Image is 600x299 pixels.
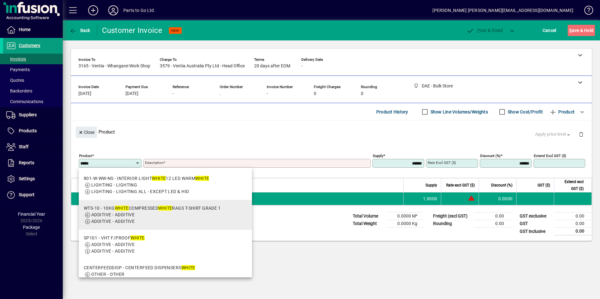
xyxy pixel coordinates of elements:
[3,123,63,139] a: Products
[19,144,29,149] span: Staff
[267,91,268,96] span: -
[84,265,195,271] div: CENTERFEEDDISP - CENTERFEED DISPENSERS
[152,176,166,181] em: WHITE
[171,29,179,33] span: NEW
[477,28,480,33] span: P
[84,235,145,241] div: SP101 - VHT F/PROOF
[569,25,593,35] span: ave & Hold
[102,25,163,35] div: Customer Invoice
[517,220,554,228] td: GST
[558,178,584,192] span: Extend excl GST ($)
[83,5,103,16] button: Add
[19,27,30,32] span: Home
[126,91,138,96] span: [DATE]
[19,128,37,133] span: Products
[543,25,556,35] span: Cancel
[63,25,97,36] app-page-header-button: Back
[423,196,437,202] span: 1.0000
[466,28,503,33] span: ost & Email
[91,219,135,224] span: ADDITIVE - ADDITIVE
[3,96,63,107] a: Communications
[19,160,34,165] span: Reports
[6,99,43,104] span: Communications
[541,25,558,36] button: Cancel
[534,154,566,158] mat-label: Extend excl GST ($)
[301,64,303,69] span: -
[71,120,592,143] div: Product
[554,220,592,228] td: 0.00
[145,160,163,165] mat-label: Description
[19,192,35,197] span: Support
[535,131,571,138] span: Apply price level
[376,107,408,117] span: Product History
[426,182,437,189] span: Supply
[3,75,63,86] a: Quotes
[91,272,125,277] span: OTHER - OTHER
[3,64,63,75] a: Payments
[580,1,592,22] a: Knowledge Base
[350,212,387,220] td: Total Volume
[517,228,554,235] td: GST inclusive
[446,182,475,189] span: Rate excl GST ($)
[173,91,174,96] span: -
[3,54,63,64] a: Invoices
[79,260,252,283] mat-option: CENTERFEEDDISP - CENTERFEED DISPENSERS WHITE
[19,43,40,48] span: Customers
[387,220,425,228] td: 0.0000 Kg
[158,206,172,211] em: WHITE
[84,205,221,212] div: WTS-10 - 10KG COMPRESSED RAGS T-SHIRT GRADE 1
[432,5,573,15] div: [PERSON_NAME] [PERSON_NAME][EMAIL_ADDRESS][DOMAIN_NAME]
[78,64,150,69] span: 3165 - Ventia - Whangarei Work Shop
[373,154,383,158] mat-label: Supply
[6,78,24,83] span: Quotes
[480,154,501,158] mat-label: Discount (%)
[3,155,63,171] a: Reports
[79,230,252,260] mat-option: SP101 - VHT F/PROOF WHITE
[123,5,155,15] div: Parts to Go Ltd.
[574,131,589,137] app-page-header-button: Delete
[429,109,488,115] label: Show Line Volumes/Weights
[3,187,63,203] a: Support
[491,182,512,189] span: Discount (%)
[533,129,574,140] button: Apply price level
[78,127,94,138] span: Close
[430,220,474,228] td: Rounding
[79,170,252,200] mat-option: 801-W-WW-NS - INTERIOR LIGHT WHITE 12 LED WARM WHITE
[314,91,316,96] span: 0
[350,220,387,228] td: Total Weight
[6,56,26,61] span: Invoices
[3,107,63,123] a: Suppliers
[76,127,97,138] button: Close
[103,5,123,16] button: Profile
[181,265,195,270] em: WHITE
[361,91,363,96] span: 0
[91,189,189,194] span: LIGHTING - LIGHTING ALL - EXCEPT LED & HID
[538,182,550,189] span: GST ($)
[79,154,92,158] mat-label: Product
[79,200,252,230] mat-option: WTS-10 - 10KG WHITE COMPRESSED WHITE RAGS T-SHIRT GRADE 1
[554,228,592,235] td: 0.00
[19,176,35,181] span: Settings
[3,22,63,38] a: Home
[91,212,135,217] span: ADDITIVE - ADDITIVE
[195,176,209,181] em: WHITE
[78,91,91,96] span: [DATE]
[91,242,135,247] span: ADDITIVE - ADDITIVE
[18,212,45,217] span: Financial Year
[23,225,40,230] span: Package
[220,91,221,96] span: .
[506,109,543,115] label: Show Cost/Profit
[68,25,92,36] button: Back
[160,64,245,69] span: 3579 - Ventia Australia Pty Ltd - Head Office
[430,212,474,220] td: Freight (excl GST)
[6,67,30,72] span: Payments
[574,127,589,142] button: Delete
[131,235,144,240] em: WHITE
[474,220,512,228] td: 0.00
[479,192,516,205] td: 0.0000
[254,64,290,69] span: 20 days after EOM
[517,212,554,220] td: GST exclusive
[3,139,63,155] a: Staff
[568,25,595,36] button: Save & Hold
[115,206,129,211] em: WHITE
